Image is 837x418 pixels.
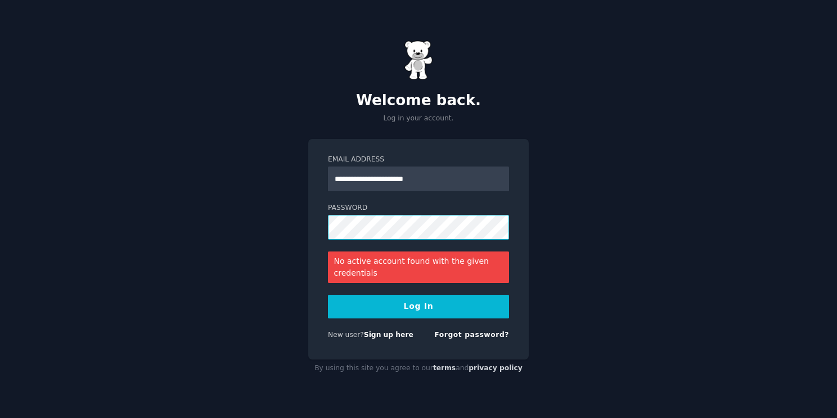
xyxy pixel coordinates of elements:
a: terms [433,364,456,372]
div: No active account found with the given credentials [328,251,509,283]
button: Log In [328,295,509,318]
h2: Welcome back. [308,92,529,110]
label: Password [328,203,509,213]
label: Email Address [328,155,509,165]
a: Forgot password? [434,331,509,339]
p: Log in your account. [308,114,529,124]
img: Gummy Bear [404,41,433,80]
a: privacy policy [469,364,523,372]
div: By using this site you agree to our and [308,359,529,377]
a: Sign up here [364,331,413,339]
span: New user? [328,331,364,339]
